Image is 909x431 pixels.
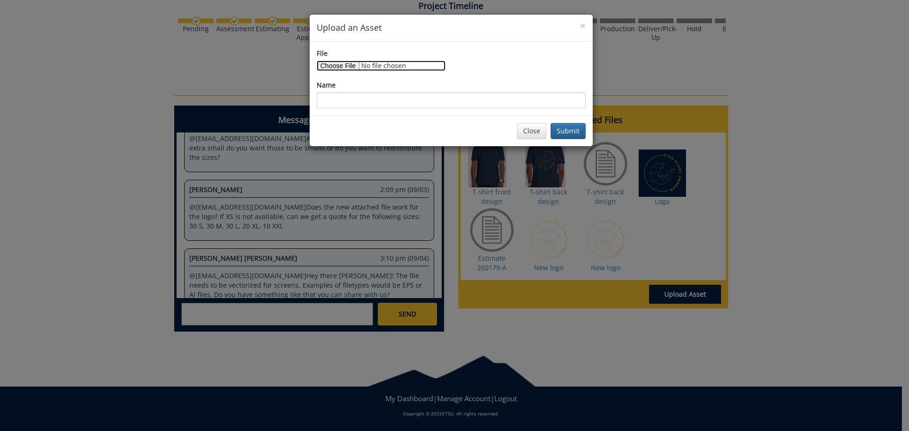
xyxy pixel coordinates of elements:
[317,49,328,58] label: File
[317,22,586,34] h4: Upload an Asset
[580,19,586,32] span: ×
[551,123,586,139] button: Submit
[317,80,336,90] label: Name
[580,21,586,31] button: Close
[517,123,546,139] button: Close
